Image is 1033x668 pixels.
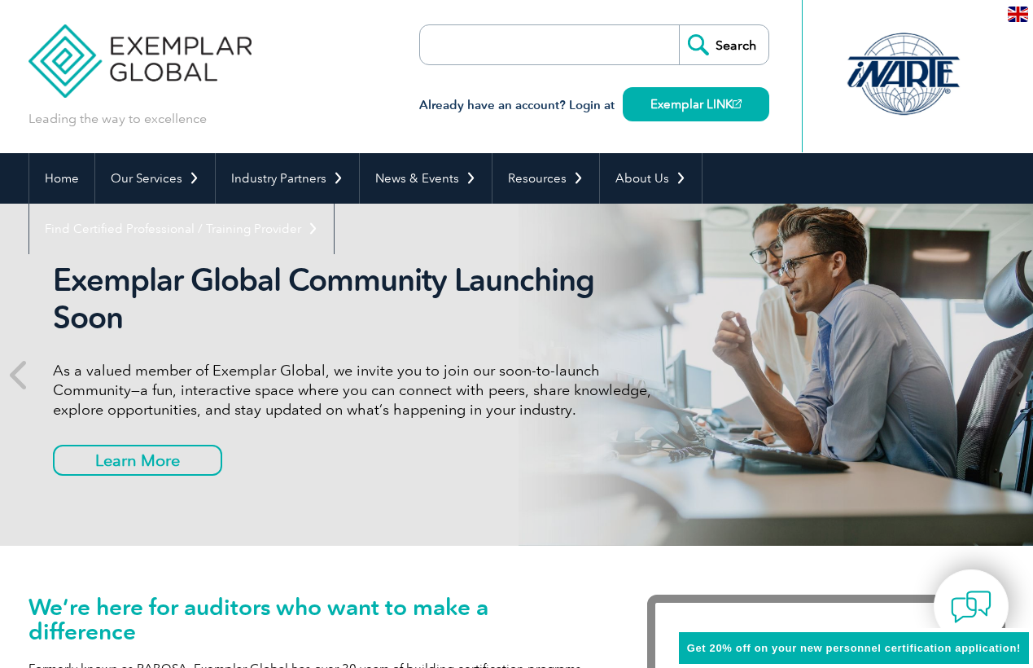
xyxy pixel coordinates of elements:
a: Find Certified Professional / Training Provider [29,204,334,254]
h2: Exemplar Global Community Launching Soon [53,261,663,336]
h1: We’re here for auditors who want to make a difference [28,595,598,644]
p: As a valued member of Exemplar Global, we invite you to join our soon-to-launch Community—a fun, ... [53,361,663,420]
input: Search [679,25,768,64]
a: News & Events [360,153,492,204]
a: About Us [600,153,702,204]
a: Learn More [53,445,222,476]
a: Resources [492,153,599,204]
h3: Already have an account? Login at [419,95,769,116]
img: en [1008,7,1028,22]
a: Industry Partners [216,153,359,204]
p: Leading the way to excellence [28,110,207,128]
a: Home [29,153,94,204]
img: contact-chat.png [951,587,991,627]
a: Our Services [95,153,215,204]
a: Exemplar LINK [623,87,769,121]
span: Get 20% off on your new personnel certification application! [687,642,1021,654]
img: open_square.png [733,99,742,108]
